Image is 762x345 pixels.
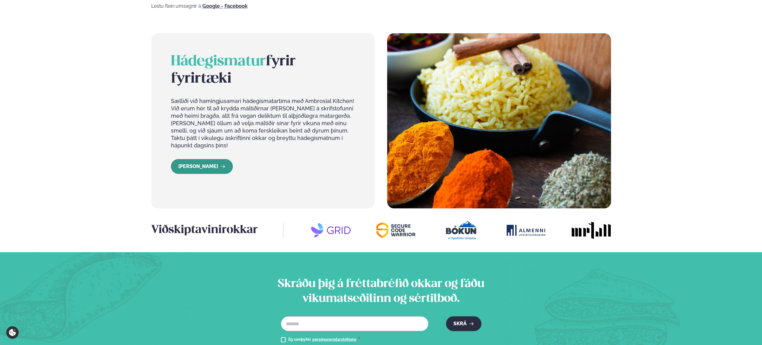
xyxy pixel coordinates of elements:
[312,337,356,342] a: persónuverndarstefnuna
[260,277,502,306] h2: Skráðu þig á fréttabréfið okkar og fáðu vikumatseðilinn og sértilboð.
[202,4,223,9] a: Google -
[171,159,233,174] a: LESA MEIRA
[151,225,227,236] span: Viðskiptavinir
[288,336,360,343] div: Ég samþykki
[6,326,19,339] a: Cookie settings
[151,223,283,238] h3: okkar
[151,3,201,9] span: Lestu fleiri umsagnir á
[311,221,351,240] img: image alt
[441,221,481,240] img: image alt
[171,53,355,88] h2: fyrir fyrirtæki
[506,221,546,240] img: image alt
[171,55,266,68] span: Hádegismatur
[446,316,481,331] button: Skrá
[387,33,611,208] img: image alt
[572,221,611,240] img: image alt
[225,4,248,9] a: Facebook
[376,221,416,240] img: image alt
[171,97,355,149] p: Sælliði við hamingjusamari hádegismatartíma með Ambrosial Kitchen! Við erum hér til að krydda mál...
